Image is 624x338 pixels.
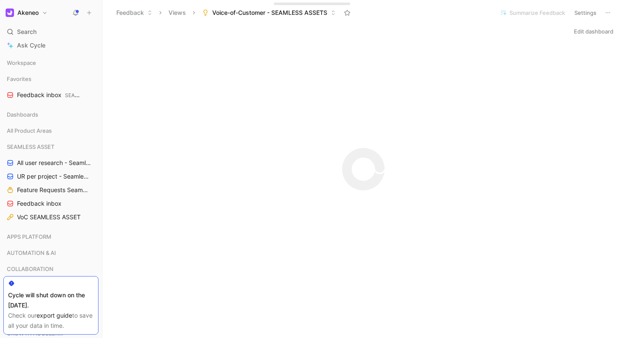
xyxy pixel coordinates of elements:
[3,211,98,223] a: VoC SEAMLESS ASSET
[17,199,62,208] span: Feedback inbox
[3,56,98,69] div: Workspace
[37,312,72,319] a: export guide
[17,213,81,221] span: VoC SEAMLESS ASSET
[7,59,36,67] span: Workspace
[112,6,156,19] button: Feedback
[3,246,98,262] div: AUTOMATION & AI
[198,6,340,19] button: Voice-of-Customer - SEAMLESS ASSETS
[8,310,94,331] div: Check our to save all your data in time.
[3,108,98,123] div: Dashboards
[6,8,14,17] img: Akeneo
[3,170,98,183] a: UR per project - Seamless assets ([PERSON_NAME])
[3,25,98,38] div: Search
[212,8,327,17] span: Voice-of-Customer - SEAMLESS ASSETS
[3,140,98,223] div: SEAMLESS ASSETAll user research - Seamless Asset ([PERSON_NAME])UR per project - Seamless assets ...
[3,246,98,259] div: AUTOMATION & AI
[7,249,56,257] span: AUTOMATION & AI
[3,7,50,19] button: AkeneoAkeneo
[65,92,110,98] span: SEAMLESS ASSET
[3,230,98,243] div: APPS PLATFORM
[3,108,98,121] div: Dashboards
[7,126,52,135] span: All Product Areas
[3,156,98,169] a: All user research - Seamless Asset ([PERSON_NAME])
[570,25,617,37] button: Edit dashboard
[3,124,98,137] div: All Product Areas
[571,7,600,19] button: Settings
[17,9,39,17] h1: Akeneo
[3,124,98,140] div: All Product Areas
[3,230,98,246] div: APPS PLATFORM
[7,232,51,241] span: APPS PLATFORM
[3,39,98,52] a: Ask Cycle
[496,7,569,19] button: Summarize Feedback
[7,142,54,151] span: SEAMLESS ASSET
[3,263,98,278] div: COLLABORATION
[17,40,45,50] span: Ask Cycle
[3,263,98,275] div: COLLABORATION
[7,75,31,83] span: Favorites
[7,110,38,119] span: Dashboards
[7,265,53,273] span: COLLABORATION
[165,6,190,19] button: Views
[17,27,37,37] span: Search
[17,91,82,100] span: Feedback inbox
[17,186,89,194] span: Feature Requests Seamless Assets
[3,140,98,153] div: SEAMLESS ASSET
[3,197,98,210] a: Feedback inbox
[3,89,98,101] a: Feedback inboxSEAMLESS ASSET
[8,290,94,310] div: Cycle will shut down on the [DATE].
[17,172,91,181] span: UR per project - Seamless assets ([PERSON_NAME])
[3,73,98,85] div: Favorites
[3,184,98,196] a: Feature Requests Seamless Assets
[17,159,91,167] span: All user research - Seamless Asset ([PERSON_NAME])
